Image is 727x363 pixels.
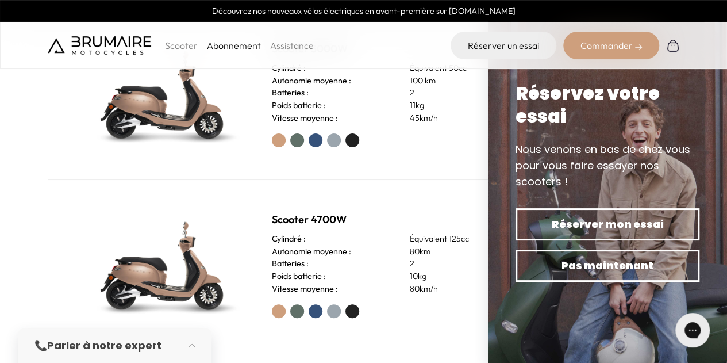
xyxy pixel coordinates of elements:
img: Brumaire Motocycles [48,36,151,55]
img: right-arrow-2.png [635,44,642,51]
div: Commander [563,32,659,59]
p: 2 [409,87,501,100]
a: Abonnement [207,40,261,51]
h3: Vitesse moyenne : [272,283,338,296]
p: 2 [409,258,501,270]
h3: Poids batterie : [272,100,326,112]
img: Scooter Brumaire vert [84,208,245,323]
p: Équivalent 125cc [409,233,501,246]
h3: Cylindré : [272,233,306,246]
p: 80km/h [409,283,501,296]
p: 80km [409,246,501,258]
h3: Batteries : [272,87,309,100]
h3: Vitesse moyenne : [272,112,338,125]
img: Scooter Brumaire vert [84,37,245,152]
p: 11kg [409,100,501,112]
p: 10kg [409,270,501,283]
h2: Scooter 4700W [272,212,501,228]
p: Scooter [165,39,198,52]
a: Assistance [270,40,314,51]
p: 45km/h [409,112,501,125]
h3: Autonomie moyenne : [272,75,351,87]
a: Réserver un essai [451,32,556,59]
h3: Autonomie moyenne : [272,246,351,258]
img: Panier [666,39,680,52]
p: 100 km [409,75,501,87]
h3: Poids batterie : [272,270,326,283]
iframe: Gorgias live chat messenger [670,309,716,351]
h3: Batteries : [272,258,309,270]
